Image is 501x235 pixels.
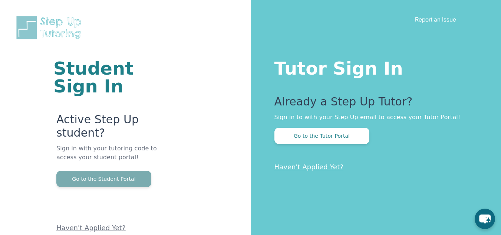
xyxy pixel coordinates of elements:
p: Sign in with your tutoring code to access your student portal! [56,144,162,171]
button: Go to the Student Portal [56,171,151,187]
p: Sign in to with your Step Up email to access your Tutor Portal! [274,113,472,122]
h1: Student Sign In [53,59,162,95]
button: chat-button [475,209,495,229]
img: Step Up Tutoring horizontal logo [15,15,86,40]
a: Go to the Tutor Portal [274,132,369,139]
a: Report an Issue [415,16,456,23]
p: Active Step Up student? [56,113,162,144]
a: Haven't Applied Yet? [56,224,126,232]
a: Haven't Applied Yet? [274,163,344,171]
a: Go to the Student Portal [56,175,151,182]
p: Already a Step Up Tutor? [274,95,472,113]
button: Go to the Tutor Portal [274,128,369,144]
h1: Tutor Sign In [274,56,472,77]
